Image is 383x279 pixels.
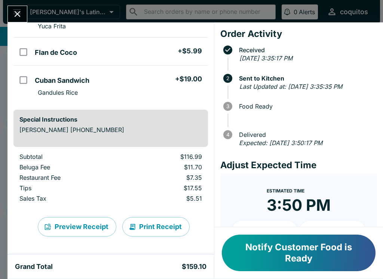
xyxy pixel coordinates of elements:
h5: Grand Total [15,262,53,271]
em: [DATE] 3:35:17 PM [239,54,292,62]
p: $11.70 [127,163,202,171]
button: Close [8,6,27,22]
h5: Flan de Coco [35,48,77,57]
h5: + $5.99 [178,47,202,56]
p: Subtotal [19,153,115,160]
button: + 20 [300,221,365,239]
p: $5.51 [127,195,202,202]
span: Estimated Time [267,188,304,194]
em: Last Updated at: [DATE] 3:35:35 PM [239,83,342,90]
text: 3 [226,103,229,109]
p: $116.99 [127,153,202,160]
h5: $159.10 [182,262,206,271]
span: Food Ready [235,103,377,110]
table: orders table [13,153,208,205]
span: Delivered [235,131,377,138]
time: 3:50 PM [267,195,331,215]
h5: + $19.00 [175,75,202,84]
em: Expected: [DATE] 3:50:17 PM [239,139,322,147]
p: Restaurant Fee [19,174,115,181]
span: Sent to Kitchen [235,75,377,82]
button: + 10 [232,221,297,239]
p: Sales Tax [19,195,115,202]
button: Notify Customer Food is Ready [222,235,376,271]
p: $7.35 [127,174,202,181]
text: 2 [226,75,229,81]
button: Preview Receipt [38,217,116,236]
p: $17.55 [127,184,202,192]
p: Gandules Rice [38,89,78,96]
button: Print Receipt [122,217,190,236]
span: Received [235,47,377,53]
h6: Special Instructions [19,116,202,123]
h4: Order Activity [220,28,377,40]
p: Tips [19,184,115,192]
p: Beluga Fee [19,163,115,171]
p: [PERSON_NAME] [PHONE_NUMBER] [19,126,202,134]
p: Yuca Frita [38,22,66,30]
text: 4 [226,132,229,138]
h5: Cuban Sandwich [35,76,89,85]
h4: Adjust Expected Time [220,160,377,171]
